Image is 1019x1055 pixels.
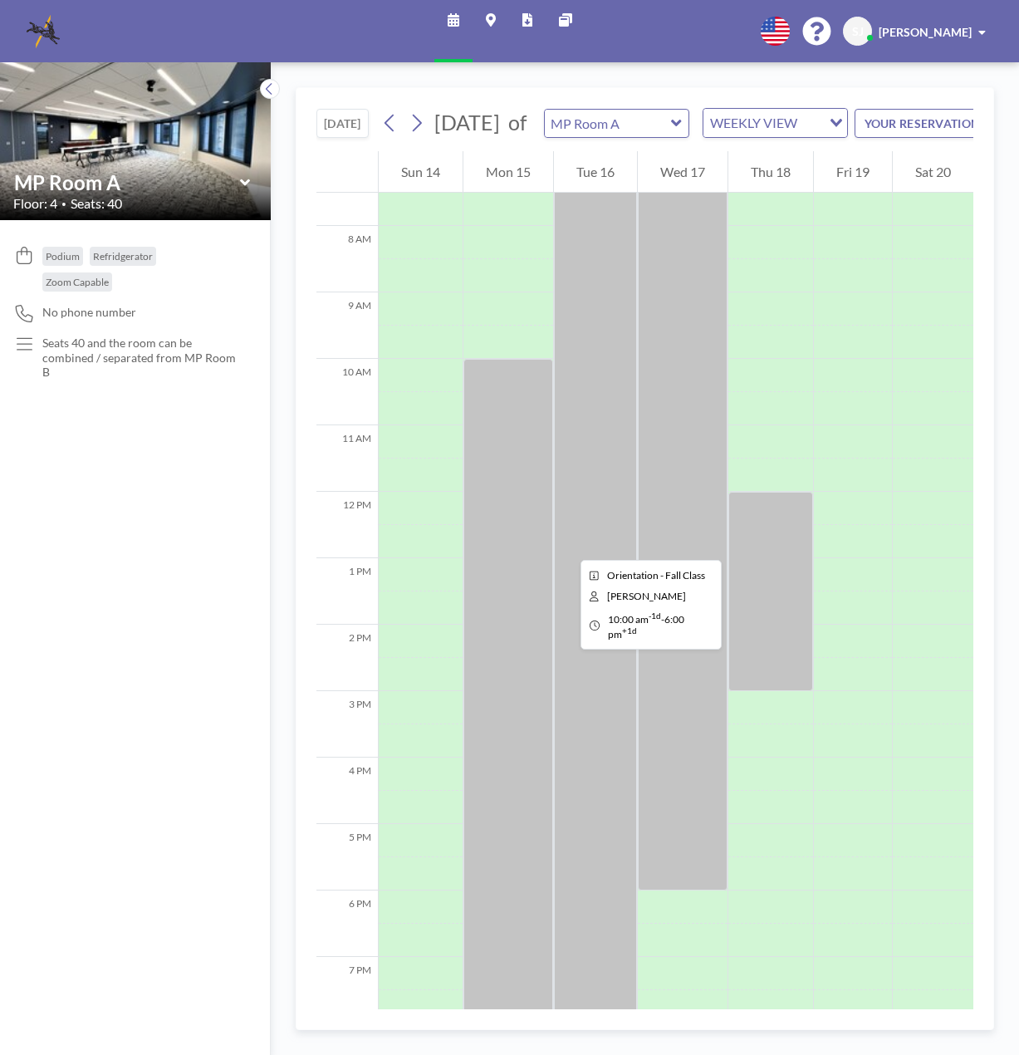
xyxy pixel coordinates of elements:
span: Floor: 4 [13,195,57,212]
span: SJ [852,24,864,39]
div: Sun 14 [379,151,463,193]
div: 7 PM [316,957,378,1023]
span: [DATE] [434,110,500,135]
img: organization-logo [27,15,60,48]
div: Sat 20 [893,151,973,193]
span: Refridgerator [93,250,153,263]
div: 2 PM [316,625,378,691]
p: Seats 40 and the room can be combined / separated from MP Room B [42,336,238,380]
span: Orientation - Fall Class [607,569,705,581]
span: - [661,613,664,626]
div: Thu 18 [728,151,813,193]
sup: +1d [622,626,637,635]
div: 8 AM [316,226,378,292]
span: No phone number [42,305,136,320]
span: of [508,110,527,135]
div: Mon 15 [463,151,553,193]
div: 1 PM [316,558,378,625]
span: Seats: 40 [71,195,122,212]
span: Claire Combs-Donovan [607,590,686,602]
span: [PERSON_NAME] [879,25,972,39]
div: 9 AM [316,292,378,359]
div: 3 PM [316,691,378,758]
div: 4 PM [316,758,378,824]
div: Wed 17 [638,151,728,193]
div: 11 AM [316,425,378,492]
input: MP Room A [14,170,240,194]
div: 7 AM [316,159,378,226]
sup: -1d [649,611,661,621]
div: 12 PM [316,492,378,558]
div: Tue 16 [554,151,637,193]
button: [DATE] [316,109,369,138]
div: 10 AM [316,359,378,425]
span: Zoom Capable [46,276,109,288]
span: WEEKLY VIEW [707,112,801,134]
span: • [61,199,66,209]
input: Search for option [802,112,820,134]
div: Fri 19 [814,151,892,193]
span: 10:00 AM [608,613,649,626]
span: Podium [46,250,80,263]
div: 5 PM [316,824,378,891]
div: 6 PM [316,891,378,957]
div: Search for option [703,109,847,137]
input: MP Room A [545,110,672,137]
